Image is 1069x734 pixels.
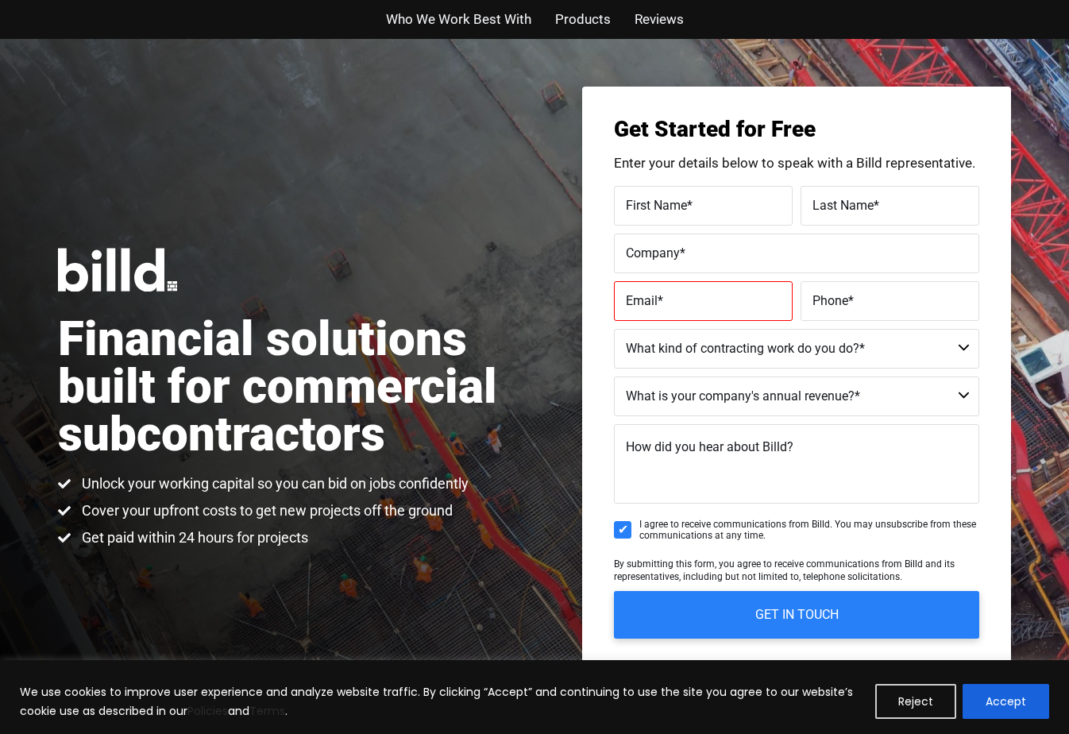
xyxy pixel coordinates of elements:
span: Get paid within 24 hours for projects [78,528,308,547]
h1: Financial solutions built for commercial subcontractors [58,315,534,458]
span: By submitting this form, you agree to receive communications from Billd and its representatives, ... [614,558,955,582]
span: Company [626,245,680,260]
a: Terms [249,703,285,719]
span: How did you hear about Billd? [626,439,793,454]
p: We use cookies to improve user experience and analyze website traffic. By clicking “Accept” and c... [20,682,863,720]
span: Last Name [812,197,874,212]
p: Enter your details below to speak with a Billd representative. [614,156,979,170]
input: I agree to receive communications from Billd. You may unsubscribe from these communications at an... [614,521,631,539]
a: Reviews [635,8,684,31]
span: Email [626,292,658,307]
h3: Get Started for Free [614,118,979,141]
span: Your information is safe and secure [714,655,892,678]
span: Phone [812,292,848,307]
span: I agree to receive communications from Billd. You may unsubscribe from these communications at an... [639,519,979,542]
span: Cover your upfront costs to get new projects off the ground [78,501,453,520]
span: Unlock your working capital so you can bid on jobs confidently [78,474,469,493]
a: Policies [187,703,228,719]
span: First Name [626,197,687,212]
a: Products [555,8,611,31]
button: Accept [963,684,1049,719]
button: Reject [875,684,956,719]
a: Who We Work Best With [386,8,531,31]
input: GET IN TOUCH [614,591,979,639]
